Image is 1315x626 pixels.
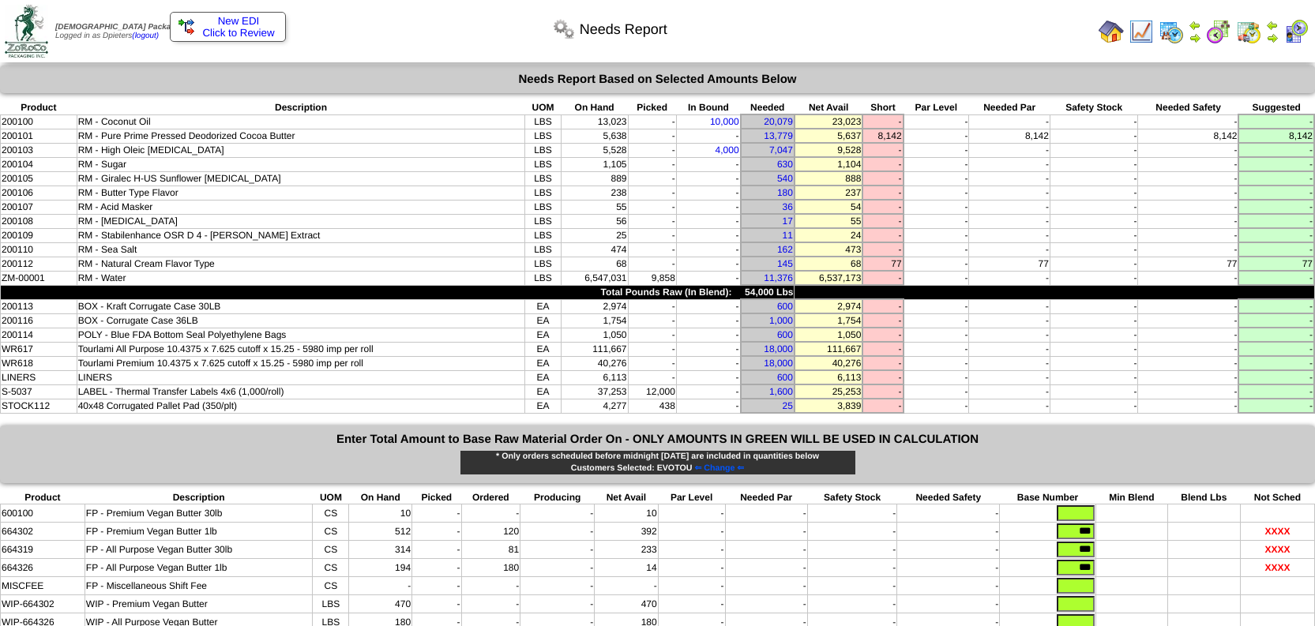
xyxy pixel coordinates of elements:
td: - [628,313,676,328]
td: 238 [561,186,628,200]
td: 200112 [1,257,77,271]
td: LABEL - Thermal Transfer Labels 4x6 (1,000/roll) [77,384,525,399]
td: - [904,370,969,384]
td: - [676,242,740,257]
td: - [628,328,676,342]
td: 200113 [1,299,77,313]
td: 237 [795,186,862,200]
td: - [862,342,903,356]
td: - [862,370,903,384]
td: - [1238,186,1314,200]
a: (logout) [132,32,159,40]
a: 180 [777,187,793,198]
td: - [1138,228,1239,242]
td: 1,050 [561,328,628,342]
td: - [862,157,903,171]
td: - [1238,370,1314,384]
th: UOM [525,101,561,114]
td: - [1138,143,1239,157]
td: LBS [525,257,561,271]
td: - [676,328,740,342]
td: - [969,200,1050,214]
td: 1,754 [795,313,862,328]
td: EA [525,299,561,313]
td: 77 [1138,257,1239,271]
span: New EDI [218,15,260,27]
td: - [1138,328,1239,342]
td: - [628,171,676,186]
td: RM - Butter Type Flavor [77,186,525,200]
td: 9,858 [628,271,676,285]
td: - [904,313,969,328]
td: - [904,328,969,342]
td: - [1050,271,1137,285]
td: - [1238,214,1314,228]
td: 8,142 [969,129,1050,143]
td: - [1050,186,1137,200]
span: Logged in as Dpieters [55,23,187,40]
a: 1,000 [769,315,793,326]
td: - [1238,271,1314,285]
a: ⇐ Change ⇐ [692,463,744,473]
td: LBS [525,228,561,242]
td: EA [525,328,561,342]
td: 1,754 [561,313,628,328]
td: 200106 [1,186,77,200]
td: - [1138,271,1239,285]
td: 111,667 [795,342,862,356]
td: - [1238,242,1314,257]
td: 473 [795,242,862,257]
td: 25,253 [795,384,862,399]
td: 200116 [1,313,77,328]
td: - [1238,143,1314,157]
td: - [1050,299,1137,313]
td: - [1238,342,1314,356]
img: home.gif [1099,19,1124,44]
td: - [1238,157,1314,171]
td: - [904,157,969,171]
td: - [862,299,903,313]
td: - [904,257,969,271]
td: - [969,299,1050,313]
td: - [676,157,740,171]
img: line_graph.gif [1129,19,1154,44]
td: - [628,242,676,257]
td: RM - High Oleic [MEDICAL_DATA] [77,143,525,157]
td: - [969,370,1050,384]
td: - [862,143,903,157]
td: - [1138,342,1239,356]
td: 200101 [1,129,77,143]
td: - [862,228,903,242]
td: - [1238,299,1314,313]
td: 77 [1238,257,1314,271]
td: - [1138,299,1239,313]
td: - [676,228,740,242]
td: - [628,200,676,214]
td: 6,113 [561,370,628,384]
td: - [969,157,1050,171]
td: - [862,242,903,257]
td: RM - Natural Cream Flavor Type [77,257,525,271]
th: In Bound [676,101,740,114]
td: LBS [525,242,561,257]
td: BOX - Corrugate Case 36LB [77,313,525,328]
td: - [676,342,740,356]
td: 8,142 [1238,129,1314,143]
td: LBS [525,200,561,214]
td: 9,528 [795,143,862,157]
td: - [904,186,969,200]
a: 7,047 [769,144,793,156]
a: 600 [777,301,793,312]
td: - [969,242,1050,257]
td: EA [525,384,561,399]
img: zoroco-logo-small.webp [5,5,48,58]
td: - [904,171,969,186]
td: 5,638 [561,129,628,143]
td: - [904,228,969,242]
a: 600 [777,372,793,383]
td: 200100 [1,114,77,129]
img: arrowleft.gif [1189,19,1201,32]
td: - [1238,228,1314,242]
td: - [904,214,969,228]
td: 56 [561,214,628,228]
